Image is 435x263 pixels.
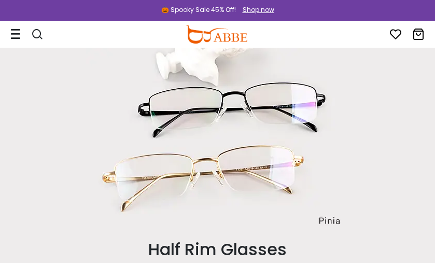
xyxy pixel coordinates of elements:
h2: Half Rim Glasses [5,240,430,259]
a: Shop now [237,5,274,14]
div: Shop now [243,5,274,15]
div: 🎃 Spooky Sale 45% Off! [161,5,236,15]
img: half rim glasses [86,48,349,229]
img: abbeglasses.com [186,25,247,44]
